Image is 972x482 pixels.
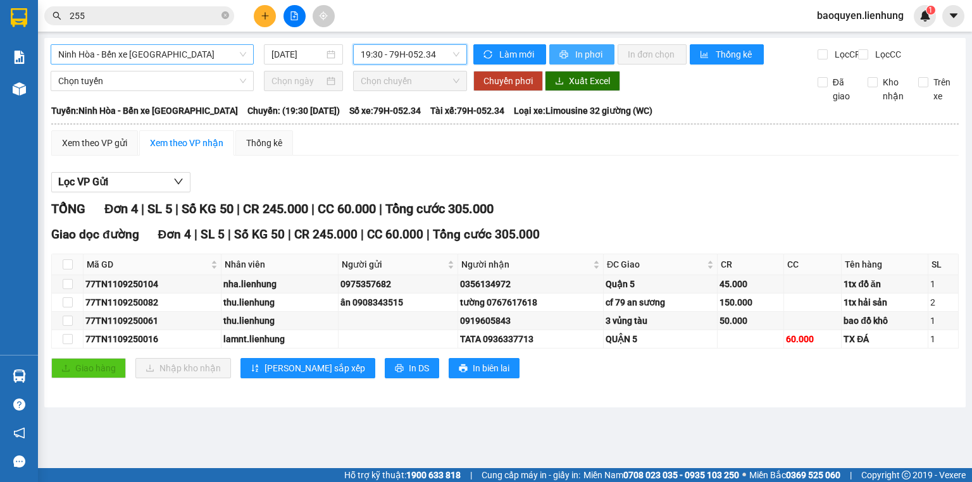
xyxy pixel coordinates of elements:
th: SL [928,254,959,275]
span: Số KG 50 [182,201,234,216]
span: Người nhận [461,257,590,271]
div: thu.lienhung [223,295,336,309]
button: plus [254,5,276,27]
span: TỔNG [51,201,85,216]
div: 1 [930,277,956,291]
span: copyright [902,471,911,479]
span: | [850,468,852,482]
div: Xem theo VP nhận [150,136,223,150]
div: bao đồ khô [844,314,926,328]
button: Lọc VP Gửi [51,172,190,192]
span: ⚪️ [742,473,746,478]
span: Cung cấp máy in - giấy in: [482,468,580,482]
span: Chuyến: (19:30 [DATE]) [247,104,340,118]
th: Tên hàng [842,254,928,275]
button: aim [313,5,335,27]
span: question-circle [13,399,25,411]
span: | [194,227,197,242]
div: 77TN1109250016 [85,332,219,346]
div: thu.lienhung [223,314,336,328]
strong: 0369 525 060 [786,470,840,480]
button: caret-down [942,5,964,27]
span: Kho nhận [878,75,909,103]
input: Chọn ngày [271,74,323,88]
input: 11/09/2025 [271,47,323,61]
span: aim [319,11,328,20]
span: 19:30 - 79H-052.34 [361,45,460,64]
span: Mã GD [87,257,208,271]
span: Lọc CC [870,47,903,61]
button: printerIn DS [385,358,439,378]
div: tường 0767617618 [460,295,601,309]
th: CC [784,254,842,275]
img: logo-vxr [11,8,27,27]
td: 77TN1109250104 [84,275,221,294]
span: Trên xe [928,75,959,103]
span: Lọc VP Gửi [58,174,108,190]
span: | [288,227,291,242]
div: 150.000 [720,295,782,309]
span: CR 245.000 [243,201,308,216]
span: | [237,201,240,216]
button: sort-ascending[PERSON_NAME] sắp xếp [240,358,375,378]
span: Người gửi [342,257,445,271]
span: down [173,176,184,187]
div: 1 [930,332,956,346]
div: 77TN1109250061 [85,314,219,328]
td: 77TN1109250082 [84,294,221,312]
sup: 1 [926,6,935,15]
div: Thống kê [246,136,282,150]
button: printerIn biên lai [449,358,520,378]
button: printerIn phơi [549,44,614,65]
span: In DS [409,361,429,375]
span: Giao dọc đường [51,227,139,242]
div: 1tx đồ ăn [844,277,926,291]
span: Đã giao [828,75,859,103]
img: warehouse-icon [13,82,26,96]
th: CR [718,254,784,275]
div: 0975357682 [340,277,456,291]
span: Tổng cước 305.000 [385,201,494,216]
span: Số xe: 79H-052.34 [349,104,421,118]
div: 0919605843 [460,314,601,328]
span: printer [395,364,404,374]
span: file-add [290,11,299,20]
div: 77TN1109250104 [85,277,219,291]
img: warehouse-icon [13,369,26,383]
span: | [427,227,430,242]
span: Ninh Hòa - Bến xe Miền Tây [58,45,246,64]
span: Tổng cước 305.000 [433,227,540,242]
span: | [141,201,144,216]
span: Miền Bắc [749,468,840,482]
img: icon-new-feature [919,10,931,22]
div: ân 0908343515 [340,295,456,309]
img: solution-icon [13,51,26,64]
span: close-circle [221,10,229,22]
th: Nhân viên [221,254,339,275]
span: search [53,11,61,20]
span: Chọn chuyến [361,71,460,90]
span: sync [483,50,494,60]
span: | [361,227,364,242]
button: file-add [283,5,306,27]
div: TX ĐÁ [844,332,926,346]
span: | [228,227,231,242]
span: Chọn tuyến [58,71,246,90]
span: SL 5 [201,227,225,242]
b: Tuyến: Ninh Hòa - Bến xe [GEOGRAPHIC_DATA] [51,106,238,116]
span: CR 245.000 [294,227,358,242]
div: Xem theo VP gửi [62,136,127,150]
span: message [13,455,25,467]
div: 1tx hải sản [844,295,926,309]
div: 1 [930,314,956,328]
span: printer [459,364,468,374]
button: bar-chartThống kê [690,44,764,65]
button: syncLàm mới [473,44,546,65]
span: 1 [928,6,933,15]
td: 77TN1109250016 [84,330,221,349]
strong: 1900 633 818 [406,470,461,480]
span: ĐC Giao [607,257,704,271]
div: TATA 0936337713 [460,332,601,346]
button: downloadNhập kho nhận [135,358,231,378]
span: close-circle [221,11,229,19]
